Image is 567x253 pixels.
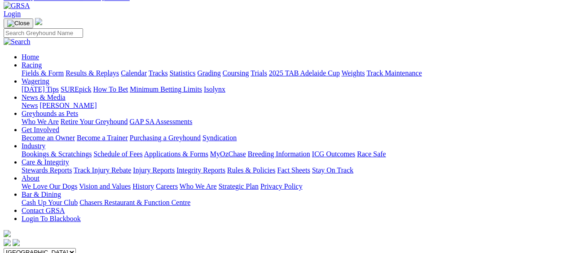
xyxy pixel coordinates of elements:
a: Schedule of Fees [93,150,142,158]
a: About [22,174,40,182]
img: logo-grsa-white.png [4,230,11,237]
a: Vision and Values [79,182,131,190]
div: Get Involved [22,134,563,142]
a: Who We Are [22,118,59,125]
a: We Love Our Dogs [22,182,77,190]
a: Racing [22,61,42,69]
div: Wagering [22,85,563,93]
a: Purchasing a Greyhound [130,134,201,142]
a: Become an Owner [22,134,75,142]
div: News & Media [22,102,563,110]
a: Tracks [149,69,168,77]
a: Industry [22,142,45,150]
a: Track Injury Rebate [74,166,131,174]
a: Track Maintenance [367,69,422,77]
a: Strategic Plan [219,182,259,190]
a: Careers [156,182,178,190]
a: Cash Up Your Club [22,199,78,206]
div: Greyhounds as Pets [22,118,563,126]
div: About [22,182,563,191]
a: Fields & Form [22,69,64,77]
a: Calendar [121,69,147,77]
a: Applications & Forms [144,150,208,158]
a: Stay On Track [312,166,353,174]
a: News & Media [22,93,66,101]
a: Isolynx [204,85,225,93]
img: facebook.svg [4,239,11,246]
input: Search [4,28,83,38]
a: Stewards Reports [22,166,72,174]
a: Greyhounds as Pets [22,110,78,117]
a: Fact Sheets [277,166,310,174]
a: Breeding Information [248,150,310,158]
a: Login [4,10,21,18]
a: Bar & Dining [22,191,61,198]
a: Who We Are [180,182,217,190]
a: [DATE] Tips [22,85,59,93]
a: Care & Integrity [22,158,69,166]
a: Become a Trainer [77,134,128,142]
a: Retire Your Greyhound [61,118,128,125]
img: GRSA [4,2,30,10]
a: Coursing [223,69,249,77]
a: 2025 TAB Adelaide Cup [269,69,340,77]
a: Grading [198,69,221,77]
a: Integrity Reports [176,166,225,174]
a: History [132,182,154,190]
a: Get Involved [22,126,59,133]
a: Login To Blackbook [22,215,81,222]
img: Search [4,38,31,46]
a: How To Bet [93,85,128,93]
button: Toggle navigation [4,18,33,28]
a: GAP SA Assessments [130,118,193,125]
div: Care & Integrity [22,166,563,174]
img: logo-grsa-white.png [35,18,42,25]
a: Trials [251,69,267,77]
a: News [22,102,38,109]
div: Racing [22,69,563,77]
a: Bookings & Scratchings [22,150,92,158]
a: Contact GRSA [22,207,65,214]
a: SUREpick [61,85,91,93]
div: Industry [22,150,563,158]
a: Minimum Betting Limits [130,85,202,93]
a: Chasers Restaurant & Function Centre [79,199,190,206]
img: twitter.svg [13,239,20,246]
a: Injury Reports [133,166,175,174]
a: [PERSON_NAME] [40,102,97,109]
a: ICG Outcomes [312,150,355,158]
a: Rules & Policies [227,166,276,174]
a: MyOzChase [210,150,246,158]
a: Statistics [170,69,196,77]
img: Close [7,20,30,27]
a: Syndication [202,134,237,142]
a: Privacy Policy [260,182,303,190]
a: Race Safe [357,150,386,158]
div: Bar & Dining [22,199,563,207]
a: Home [22,53,39,61]
a: Weights [342,69,365,77]
a: Wagering [22,77,49,85]
a: Results & Replays [66,69,119,77]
